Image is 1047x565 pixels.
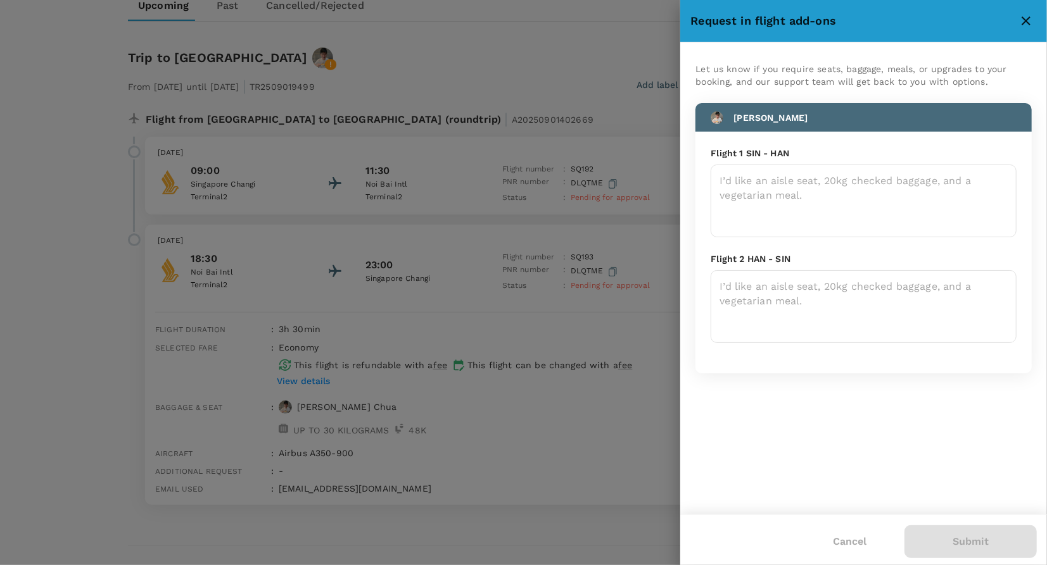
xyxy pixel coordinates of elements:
[815,526,884,557] button: Cancel
[711,111,723,124] img: avatar-678063c50f152.png
[711,148,789,158] span: Flight 1 SIN - HAN
[711,254,790,264] span: Flight 2 HAN - SIN
[733,113,808,123] span: [PERSON_NAME]
[1015,10,1037,32] button: close
[695,64,1006,87] span: Let us know if you require seats, baggage, meals, or upgrades to your booking, and our support te...
[690,12,1015,30] div: Request in flight add-ons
